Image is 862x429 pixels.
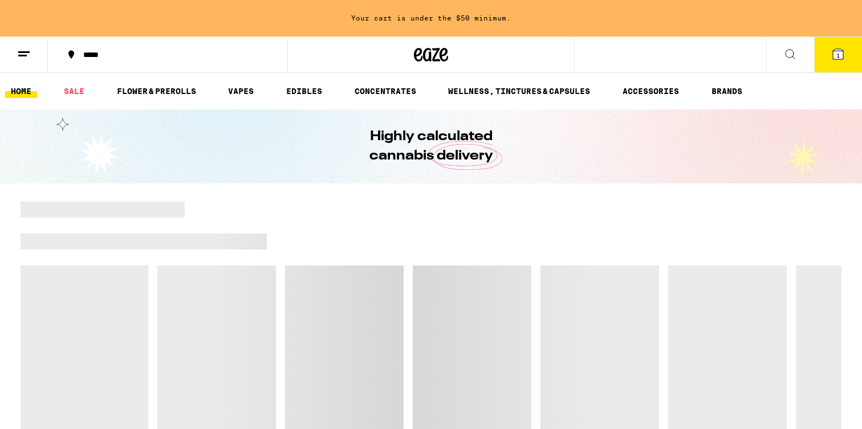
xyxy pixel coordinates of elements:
a: CONCENTRATES [349,84,422,98]
a: WELLNESS, TINCTURES & CAPSULES [442,84,596,98]
h1: Highly calculated cannabis delivery [337,127,525,166]
a: FLOWER & PREROLLS [111,84,202,98]
a: BRANDS [706,84,748,98]
a: SALE [58,84,90,98]
a: EDIBLES [280,84,328,98]
a: ACCESSORIES [617,84,685,98]
a: VAPES [222,84,259,98]
button: 1 [814,37,862,72]
a: HOME [5,84,37,98]
span: 1 [836,52,840,59]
